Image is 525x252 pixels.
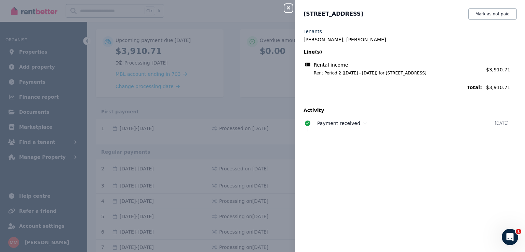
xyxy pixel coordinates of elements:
time: [DATE] [495,121,509,126]
span: Rent Period 2 ([DATE] - [DATE]) for [STREET_ADDRESS] [306,70,482,76]
p: Activity [304,107,517,114]
label: Tenants [304,28,322,35]
span: Total: [304,84,482,91]
span: $3,910.71 [486,67,510,72]
span: [STREET_ADDRESS] [304,10,363,18]
span: Line(s) [304,48,482,55]
iframe: Intercom live chat [502,229,518,245]
span: Payment received [317,121,360,126]
span: $3,910.71 [486,84,517,91]
span: Rental income [314,61,348,68]
legend: [PERSON_NAME], [PERSON_NAME] [304,36,517,43]
span: 1 [516,229,521,234]
button: Mark as not paid [468,8,517,20]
